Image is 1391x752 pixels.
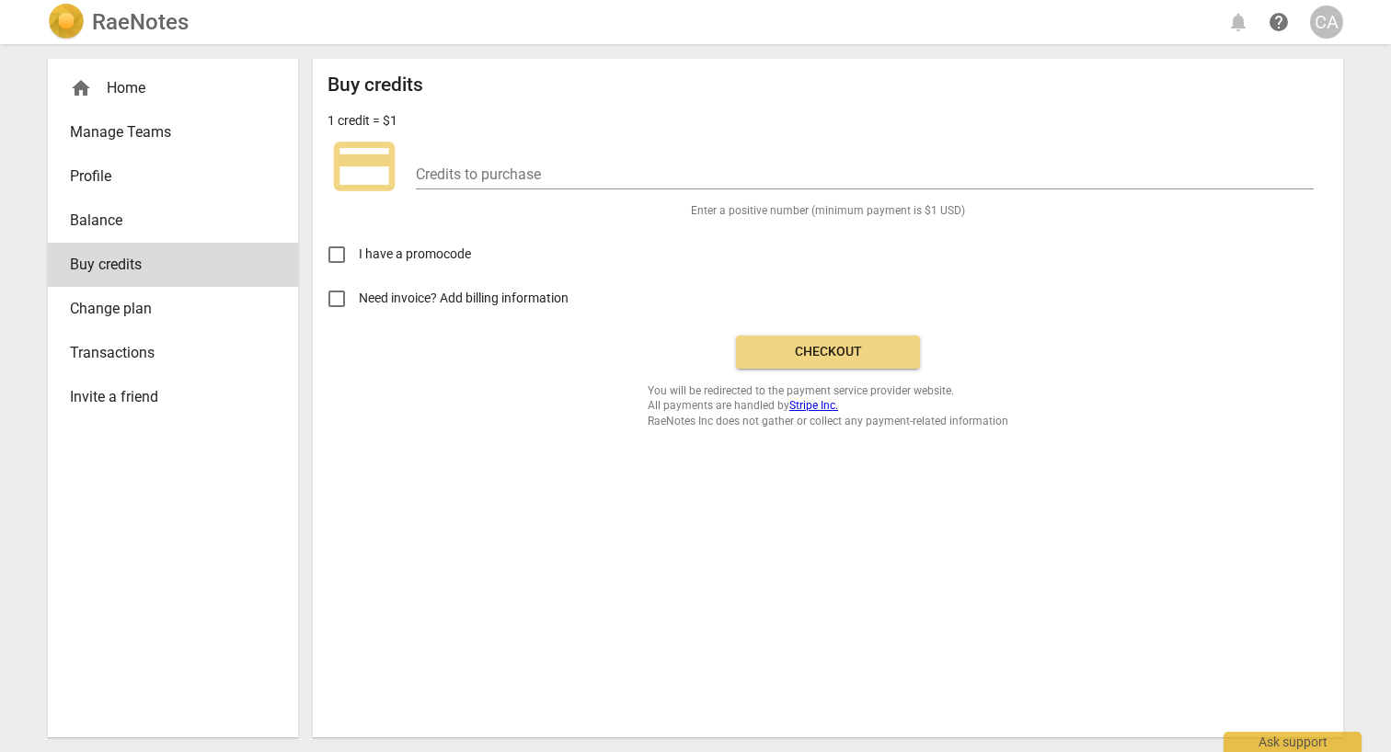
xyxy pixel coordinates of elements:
a: Buy credits [48,243,298,287]
button: Checkout [736,336,920,369]
div: Ask support [1224,732,1362,752]
span: Buy credits [70,254,261,276]
a: LogoRaeNotes [48,4,189,40]
a: Change plan [48,287,298,331]
a: Balance [48,199,298,243]
button: CA [1310,6,1343,39]
span: Profile [70,165,261,188]
img: Logo [48,4,85,40]
a: Profile [48,154,298,199]
div: Home [70,77,261,99]
span: help [1268,11,1290,33]
h2: Buy credits [328,74,423,97]
span: Enter a positive number (minimum payment is $1 USD) [691,203,965,219]
span: Transactions [70,342,261,364]
span: You will be redirected to the payment service provider website. All payments are handled by RaeNo... [648,383,1008,429]
a: Transactions [48,331,298,375]
span: Invite a friend [70,386,261,408]
span: I have a promocode [359,245,471,264]
span: Manage Teams [70,121,261,143]
a: Manage Teams [48,110,298,154]
a: Invite a friend [48,375,298,419]
span: Change plan [70,298,261,320]
span: credit_card [328,130,401,203]
a: Stripe Inc. [789,399,838,412]
span: Need invoice? Add billing information [359,289,571,308]
div: Home [48,66,298,110]
span: Balance [70,210,261,232]
span: Checkout [751,343,905,361]
a: Help [1262,6,1295,39]
span: home [70,77,92,99]
h2: RaeNotes [92,9,189,35]
p: 1 credit = $1 [328,111,397,131]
